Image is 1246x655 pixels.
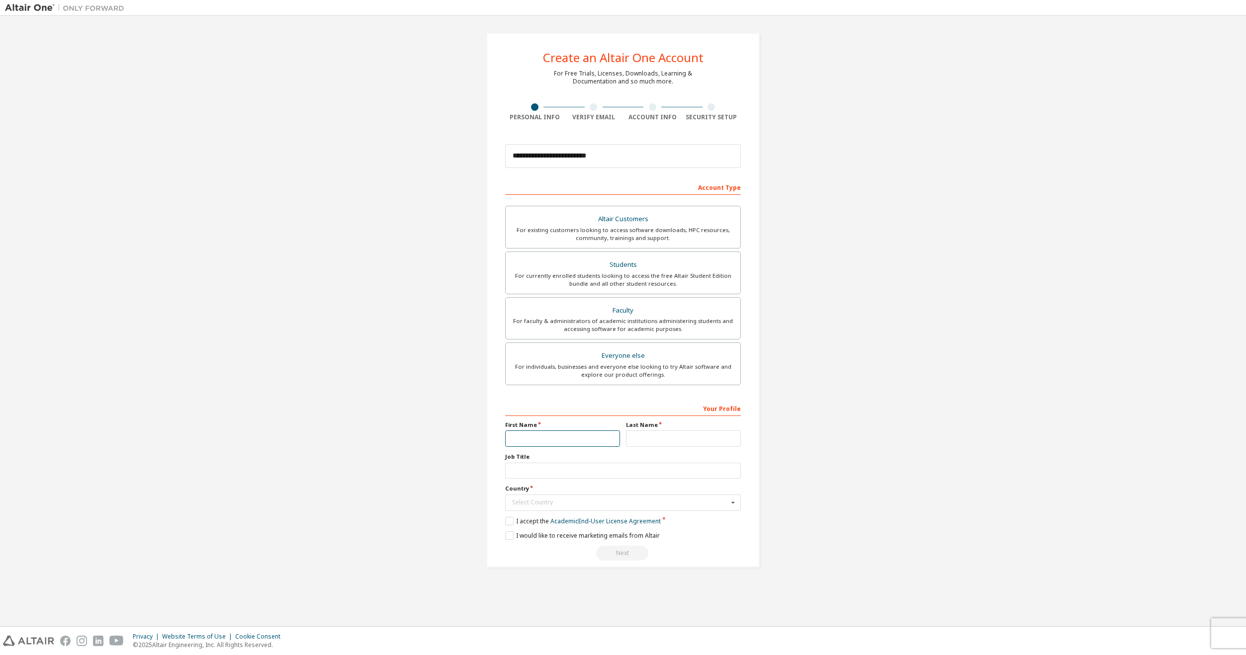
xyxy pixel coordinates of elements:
[512,212,734,226] div: Altair Customers
[505,400,741,416] div: Your Profile
[543,52,704,64] div: Create an Altair One Account
[512,499,728,505] div: Select Country
[77,636,87,646] img: instagram.svg
[512,349,734,363] div: Everyone else
[682,113,741,121] div: Security Setup
[512,317,734,333] div: For faculty & administrators of academic institutions administering students and accessing softwa...
[512,226,734,242] div: For existing customers looking to access software downloads, HPC resources, community, trainings ...
[93,636,103,646] img: linkedin.svg
[133,633,162,641] div: Privacy
[505,517,661,525] label: I accept the
[623,113,682,121] div: Account Info
[505,531,660,540] label: I would like to receive marketing emails from Altair
[564,113,623,121] div: Verify Email
[505,421,620,429] label: First Name
[626,421,741,429] label: Last Name
[505,113,564,121] div: Personal Info
[512,272,734,288] div: For currently enrolled students looking to access the free Altair Student Edition bundle and all ...
[505,179,741,195] div: Account Type
[109,636,124,646] img: youtube.svg
[550,517,661,525] a: Academic End-User License Agreement
[60,636,71,646] img: facebook.svg
[5,3,129,13] img: Altair One
[512,258,734,272] div: Students
[162,633,235,641] div: Website Terms of Use
[505,546,741,561] div: Read and acccept EULA to continue
[235,633,286,641] div: Cookie Consent
[505,453,741,461] label: Job Title
[512,304,734,318] div: Faculty
[554,70,692,85] div: For Free Trials, Licenses, Downloads, Learning & Documentation and so much more.
[133,641,286,649] p: © 2025 Altair Engineering, Inc. All Rights Reserved.
[3,636,54,646] img: altair_logo.svg
[512,363,734,379] div: For individuals, businesses and everyone else looking to try Altair software and explore our prod...
[505,485,741,492] label: Country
